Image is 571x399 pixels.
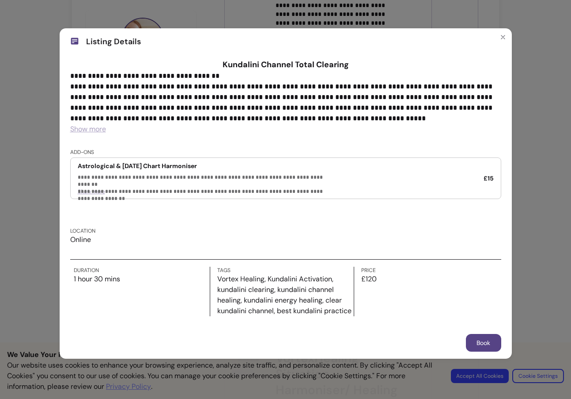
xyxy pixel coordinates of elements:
[70,149,501,156] label: Add-Ons
[14,69,138,96] div: If you have any question about what you can do with Fluum, I'm here to help!
[496,30,510,44] button: Close
[155,4,171,19] div: Close
[14,56,138,65] div: Hey there 😇
[361,274,498,284] p: £120
[6,4,23,20] button: go back
[361,267,498,274] label: Price
[86,35,141,48] span: Listing Details
[70,58,501,71] h1: Kundalini Channel Total Clearing
[217,267,354,274] label: Tags
[25,5,39,19] img: Profile image for Roberta
[74,274,210,284] p: 1 hour 30 mins
[7,51,145,105] div: Hey there 😇If you have any question about what you can do with Fluum, I'm here to help![PERSON_NA...
[78,161,332,170] p: Astrological & [DATE] Chart Harmoniser
[43,4,100,11] h1: [PERSON_NAME]
[15,241,162,264] input: Your email
[7,51,170,124] div: Roberta says…
[43,11,82,20] p: Active [DATE]
[9,264,167,279] textarea: Message…
[217,274,354,316] p: Vortex Healing, Kundalini Activation, kundalini clearing, kundalini channel healing, kundalini en...
[484,174,494,183] p: £15
[70,227,95,234] label: Location
[70,124,106,134] span: Show more
[74,267,210,274] label: Duration
[70,234,95,245] p: Online
[14,107,85,112] div: [PERSON_NAME] • 2m ago
[466,334,501,352] button: Book
[150,286,164,300] button: Send a message…
[136,290,143,297] button: Emoji picker
[138,4,155,20] button: Home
